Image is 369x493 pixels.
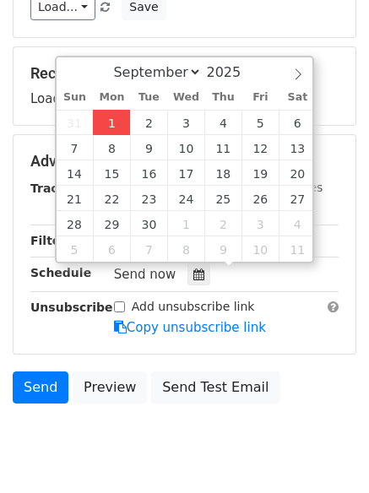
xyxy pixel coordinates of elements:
span: Thu [204,92,241,103]
a: Send [13,371,68,404]
label: Add unsubscribe link [132,298,255,316]
span: September 26, 2025 [241,186,279,211]
span: September 21, 2025 [57,186,94,211]
span: September 5, 2025 [241,110,279,135]
a: Send Test Email [151,371,279,404]
iframe: Chat Widget [285,412,369,493]
span: October 1, 2025 [167,211,204,236]
span: August 31, 2025 [57,110,94,135]
strong: Tracking [30,181,87,195]
span: September 18, 2025 [204,160,241,186]
span: September 6, 2025 [279,110,316,135]
span: September 24, 2025 [167,186,204,211]
span: September 14, 2025 [57,160,94,186]
span: September 7, 2025 [57,135,94,160]
span: Send now [114,267,176,282]
span: September 30, 2025 [130,211,167,236]
span: September 4, 2025 [204,110,241,135]
span: September 13, 2025 [279,135,316,160]
div: Loading... [30,64,339,108]
span: October 9, 2025 [204,236,241,262]
span: September 28, 2025 [57,211,94,236]
strong: Unsubscribe [30,301,113,314]
span: September 2, 2025 [130,110,167,135]
span: September 17, 2025 [167,160,204,186]
span: September 29, 2025 [93,211,130,236]
span: September 27, 2025 [279,186,316,211]
span: October 7, 2025 [130,236,167,262]
strong: Schedule [30,266,91,279]
a: Copy unsubscribe link [114,320,266,335]
span: September 16, 2025 [130,160,167,186]
span: October 4, 2025 [279,211,316,236]
span: September 15, 2025 [93,160,130,186]
span: October 6, 2025 [93,236,130,262]
span: Wed [167,92,204,103]
strong: Filters [30,234,73,247]
span: Sun [57,92,94,103]
span: Mon [93,92,130,103]
span: September 20, 2025 [279,160,316,186]
span: October 2, 2025 [204,211,241,236]
span: September 19, 2025 [241,160,279,186]
span: September 10, 2025 [167,135,204,160]
span: September 3, 2025 [167,110,204,135]
span: Tue [130,92,167,103]
span: September 11, 2025 [204,135,241,160]
span: September 22, 2025 [93,186,130,211]
a: Preview [73,371,147,404]
span: Sat [279,92,316,103]
h5: Recipients [30,64,339,83]
span: September 1, 2025 [93,110,130,135]
span: October 5, 2025 [57,236,94,262]
span: October 3, 2025 [241,211,279,236]
input: Year [202,64,263,80]
span: September 9, 2025 [130,135,167,160]
span: September 12, 2025 [241,135,279,160]
span: September 8, 2025 [93,135,130,160]
span: October 10, 2025 [241,236,279,262]
h5: Advanced [30,152,339,171]
span: September 25, 2025 [204,186,241,211]
span: October 8, 2025 [167,236,204,262]
span: September 23, 2025 [130,186,167,211]
span: October 11, 2025 [279,236,316,262]
span: Fri [241,92,279,103]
